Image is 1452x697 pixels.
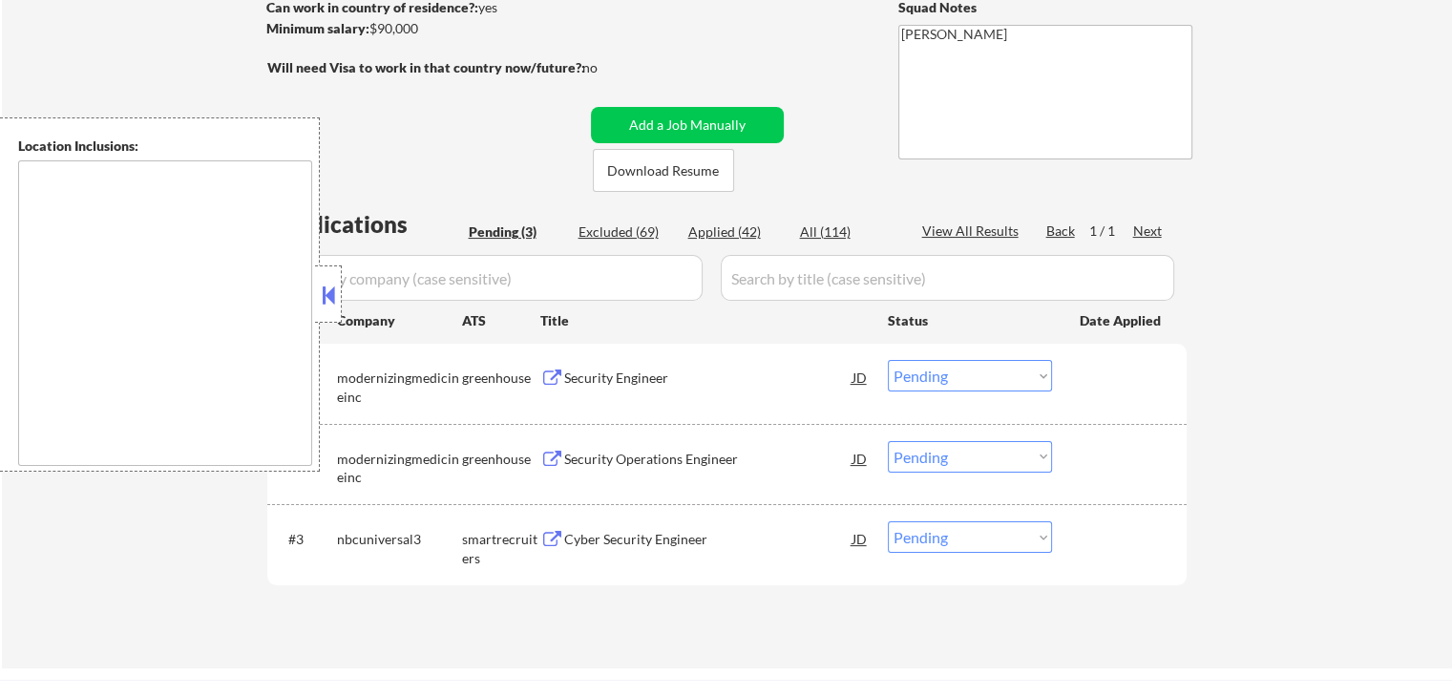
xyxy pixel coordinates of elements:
div: $90,000 [266,19,584,38]
div: Security Operations Engineer [564,450,852,469]
div: All (114) [800,222,895,242]
div: ATS [462,311,540,330]
strong: Will need Visa to work in that country now/future?: [267,59,585,75]
div: Status [888,303,1052,337]
div: 1 / 1 [1089,222,1133,241]
strong: Minimum salary: [266,20,369,36]
div: Date Applied [1080,311,1164,330]
div: smartrecruiters [462,530,540,567]
div: nbcuniversal3 [337,530,462,549]
input: Search by title (case sensitive) [721,255,1174,301]
div: JD [851,441,870,475]
div: JD [851,521,870,556]
button: Add a Job Manually [591,107,784,143]
div: greenhouse [462,450,540,469]
div: Cyber Security Engineer [564,530,852,549]
div: modernizingmedicineinc [337,450,462,487]
div: Applied (42) [688,222,784,242]
div: no [582,58,637,77]
div: Title [540,311,870,330]
div: JD [851,360,870,394]
div: Applications [273,213,462,236]
div: modernizingmedicineinc [337,369,462,406]
div: Next [1133,222,1164,241]
div: greenhouse [462,369,540,388]
button: Download Resume [593,149,734,192]
input: Search by company (case sensitive) [273,255,703,301]
div: #3 [288,530,322,549]
div: Back [1046,222,1077,241]
div: Pending (3) [469,222,564,242]
div: View All Results [922,222,1024,241]
div: Excluded (69) [579,222,674,242]
div: Company [337,311,462,330]
div: Security Engineer [564,369,852,388]
div: Location Inclusions: [18,137,312,156]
